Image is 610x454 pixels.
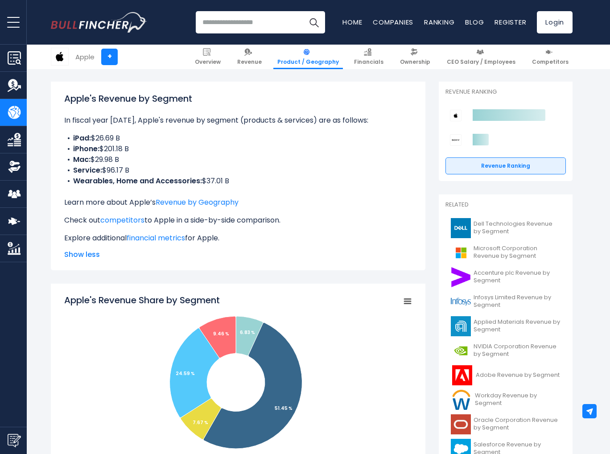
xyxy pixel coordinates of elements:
[64,233,412,244] p: Explore additional for Apple.
[191,45,225,69] a: Overview
[445,216,566,240] a: Dell Technologies Revenue by Segment
[73,176,202,186] b: Wearables, Home and Accessories:
[474,417,561,432] span: Oracle Corporation Revenue by Segment
[445,201,566,209] p: Related
[451,341,471,361] img: NVDA logo
[451,390,472,410] img: WDAY logo
[64,115,412,126] p: In fiscal year [DATE], Apple's revenue by segment (products & services) are as follows:
[373,17,413,27] a: Companies
[532,58,569,66] span: Competitors
[237,58,262,66] span: Revenue
[537,11,573,33] a: Login
[450,134,462,146] img: Sony Group Corporation competitors logo
[451,316,471,336] img: AMAT logo
[474,220,561,235] span: Dell Technologies Revenue by Segment
[424,17,454,27] a: Ranking
[451,365,473,385] img: ADBE logo
[51,48,68,65] img: AAPL logo
[445,240,566,265] a: Microsoft Corporation Revenue by Segment
[156,197,239,207] a: Revenue by Geography
[64,144,412,154] li: $201.18 B
[342,17,362,27] a: Home
[445,338,566,363] a: NVIDIA Corporation Revenue by Segment
[451,243,471,263] img: MSFT logo
[474,318,561,334] span: Applied Materials Revenue by Segment
[64,154,412,165] li: $29.98 B
[176,370,195,377] tspan: 24.59 %
[476,371,560,379] span: Adobe Revenue by Segment
[101,49,118,65] a: +
[240,329,255,336] tspan: 6.83 %
[100,215,144,225] a: competitors
[451,292,471,312] img: INFY logo
[75,52,95,62] div: Apple
[303,11,325,33] button: Search
[64,165,412,176] li: $96.17 B
[64,249,412,260] span: Show less
[451,218,471,238] img: DELL logo
[51,12,147,33] a: Go to homepage
[51,12,147,33] img: Bullfincher logo
[396,45,434,69] a: Ownership
[445,314,566,338] a: Applied Materials Revenue by Segment
[73,165,102,175] b: Service:
[475,392,561,407] span: Workday Revenue by Segment
[233,45,266,69] a: Revenue
[127,233,185,243] a: financial metrics
[445,265,566,289] a: Accenture plc Revenue by Segment
[528,45,573,69] a: Competitors
[73,154,91,165] b: Mac:
[195,58,221,66] span: Overview
[400,58,430,66] span: Ownership
[445,289,566,314] a: Infosys Limited Revenue by Segment
[273,45,343,69] a: Product / Geography
[445,363,566,388] a: Adobe Revenue by Segment
[445,388,566,412] a: Workday Revenue by Segment
[495,17,526,27] a: Register
[443,45,519,69] a: CEO Salary / Employees
[474,294,561,309] span: Infosys Limited Revenue by Segment
[465,17,484,27] a: Blog
[64,294,220,306] tspan: Apple's Revenue Share by Segment
[64,176,412,186] li: $37.01 B
[193,419,208,426] tspan: 7.67 %
[73,144,99,154] b: iPhone:
[474,245,561,260] span: Microsoft Corporation Revenue by Segment
[8,160,21,173] img: Ownership
[450,110,462,121] img: Apple competitors logo
[445,412,566,437] a: Oracle Corporation Revenue by Segment
[354,58,383,66] span: Financials
[64,133,412,144] li: $26.69 B
[64,215,412,226] p: Check out to Apple in a side-by-side comparison.
[277,58,339,66] span: Product / Geography
[73,133,91,143] b: iPad:
[451,414,471,434] img: ORCL logo
[445,157,566,174] a: Revenue Ranking
[474,343,561,358] span: NVIDIA Corporation Revenue by Segment
[447,58,515,66] span: CEO Salary / Employees
[64,197,412,208] p: Learn more about Apple’s
[275,405,293,412] tspan: 51.45 %
[474,269,561,285] span: Accenture plc Revenue by Segment
[445,88,566,96] p: Revenue Ranking
[213,330,229,337] tspan: 9.46 %
[64,92,412,105] h1: Apple's Revenue by Segment
[451,267,471,287] img: ACN logo
[350,45,387,69] a: Financials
